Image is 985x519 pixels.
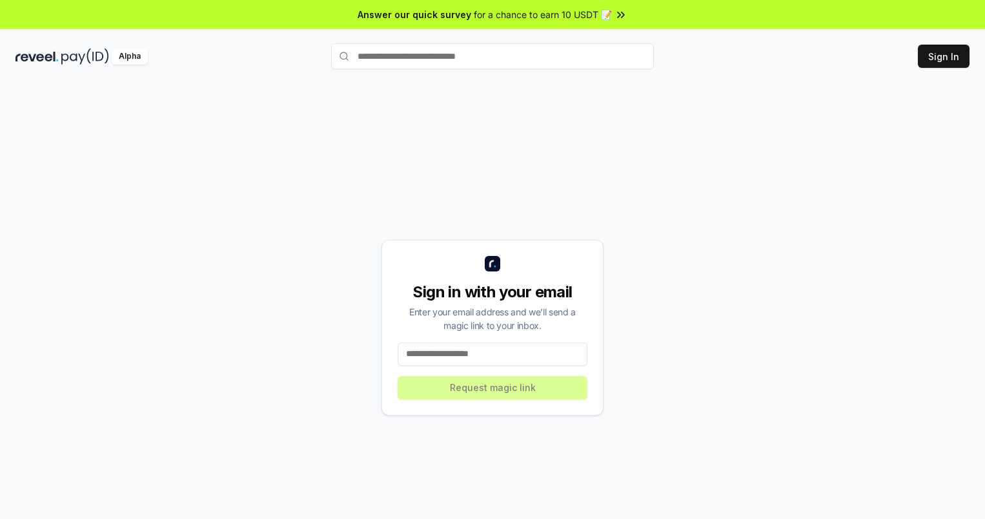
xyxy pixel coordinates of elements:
img: pay_id [61,48,109,65]
span: for a chance to earn 10 USDT 📝 [474,8,612,21]
div: Enter your email address and we’ll send a magic link to your inbox. [398,305,587,332]
img: reveel_dark [15,48,59,65]
div: Alpha [112,48,148,65]
span: Answer our quick survey [358,8,471,21]
div: Sign in with your email [398,282,587,302]
img: logo_small [485,256,500,271]
button: Sign In [918,45,970,68]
